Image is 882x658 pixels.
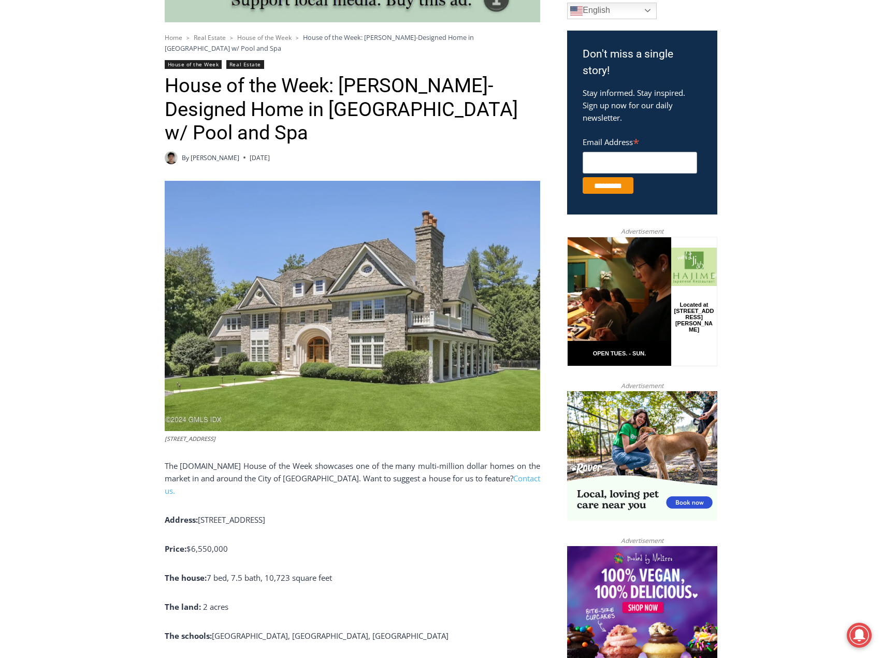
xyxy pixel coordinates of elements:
span: [GEOGRAPHIC_DATA], [GEOGRAPHIC_DATA], [GEOGRAPHIC_DATA] [212,631,449,641]
a: House of the Week [237,33,292,42]
a: Open Tues. - Sun. [PHONE_NUMBER] [1,104,104,129]
nav: Breadcrumbs [165,32,540,53]
b: The schools: [165,631,449,641]
div: Located at [STREET_ADDRESS][PERSON_NAME] [106,65,147,124]
a: [PERSON_NAME] [191,153,239,162]
span: > [186,34,190,41]
label: Email Address [583,132,697,150]
span: [STREET_ADDRESS] [198,514,265,525]
span: > [230,34,233,41]
span: 7 bed, 7.5 bath, 10,723 square feet [207,573,332,583]
span: Advertisement [611,381,674,391]
b: Price: [165,543,228,554]
span: 2 acres [203,602,228,612]
b: The house: [165,573,332,583]
b: The land: [165,602,201,612]
span: Advertisement [611,536,674,546]
span: > [296,34,299,41]
span: $6,550,000 [186,543,228,554]
p: The [DOMAIN_NAME] House of the Week showcases one of the many multi-million dollar homes on the m... [165,460,540,497]
h3: Don't miss a single story! [583,46,702,79]
span: Advertisement [611,226,674,236]
b: Address: [165,514,265,525]
a: English [567,3,657,19]
time: [DATE] [250,153,270,163]
a: Home [165,33,182,42]
a: House of the Week [165,60,222,69]
p: Stay informed. Stay inspired. Sign up now for our daily newsletter. [583,87,702,124]
span: House of the Week: [PERSON_NAME]-Designed Home in [GEOGRAPHIC_DATA] w/ Pool and Spa [165,33,474,52]
span: Open Tues. - Sun. [PHONE_NUMBER] [3,107,102,146]
img: Patel, Devan - bio cropped 200x200 [165,151,178,164]
h1: House of the Week: [PERSON_NAME]-Designed Home in [GEOGRAPHIC_DATA] w/ Pool and Spa [165,74,540,145]
a: Author image [165,151,178,164]
div: "The first chef I interviewed talked about coming to [GEOGRAPHIC_DATA] from [GEOGRAPHIC_DATA] in ... [262,1,489,101]
img: en [570,5,583,17]
a: Real Estate [194,33,226,42]
span: By [182,153,189,163]
a: Intern @ [DOMAIN_NAME] [249,101,502,129]
img: 28 Thunder Mountain Road, Greenwich [165,181,540,431]
figcaption: [STREET_ADDRESS] [165,434,540,444]
a: Real Estate [226,60,264,69]
span: Intern @ [DOMAIN_NAME] [271,103,480,126]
